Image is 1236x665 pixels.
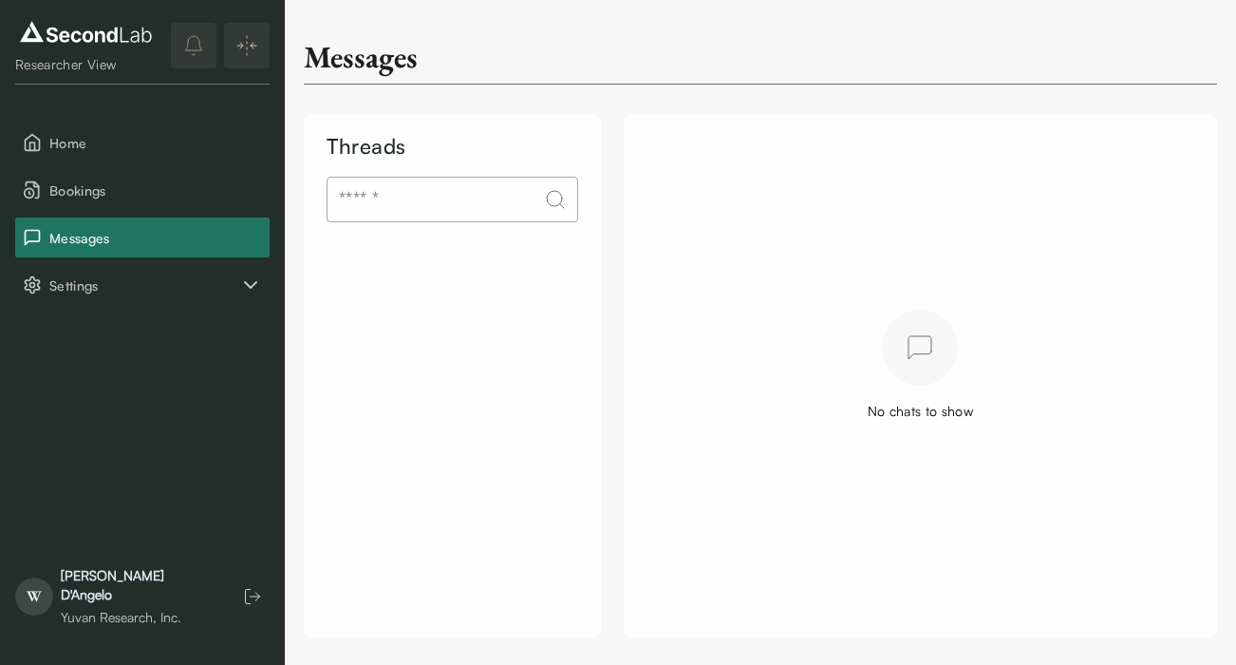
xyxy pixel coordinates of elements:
[49,275,239,295] span: Settings
[15,578,53,616] span: W
[327,130,578,161] div: Threads
[171,23,216,68] button: notifications
[15,265,270,305] button: Settings
[49,133,262,153] span: Home
[224,23,270,68] button: Expand/Collapse sidebar
[868,401,974,421] div: No chats to show
[15,55,157,74] div: Researcher View
[882,310,958,386] img: empty
[304,38,418,76] div: Messages
[15,17,157,47] img: logo
[15,123,270,162] button: Home
[15,265,270,305] div: Settings sub items
[61,608,216,627] div: Yuvan Research, Inc.
[15,170,270,210] button: Bookings
[49,228,262,248] span: Messages
[15,218,270,257] button: Messages
[235,579,270,614] button: Log out
[61,566,216,604] div: [PERSON_NAME] D'Angelo
[49,180,262,200] span: Bookings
